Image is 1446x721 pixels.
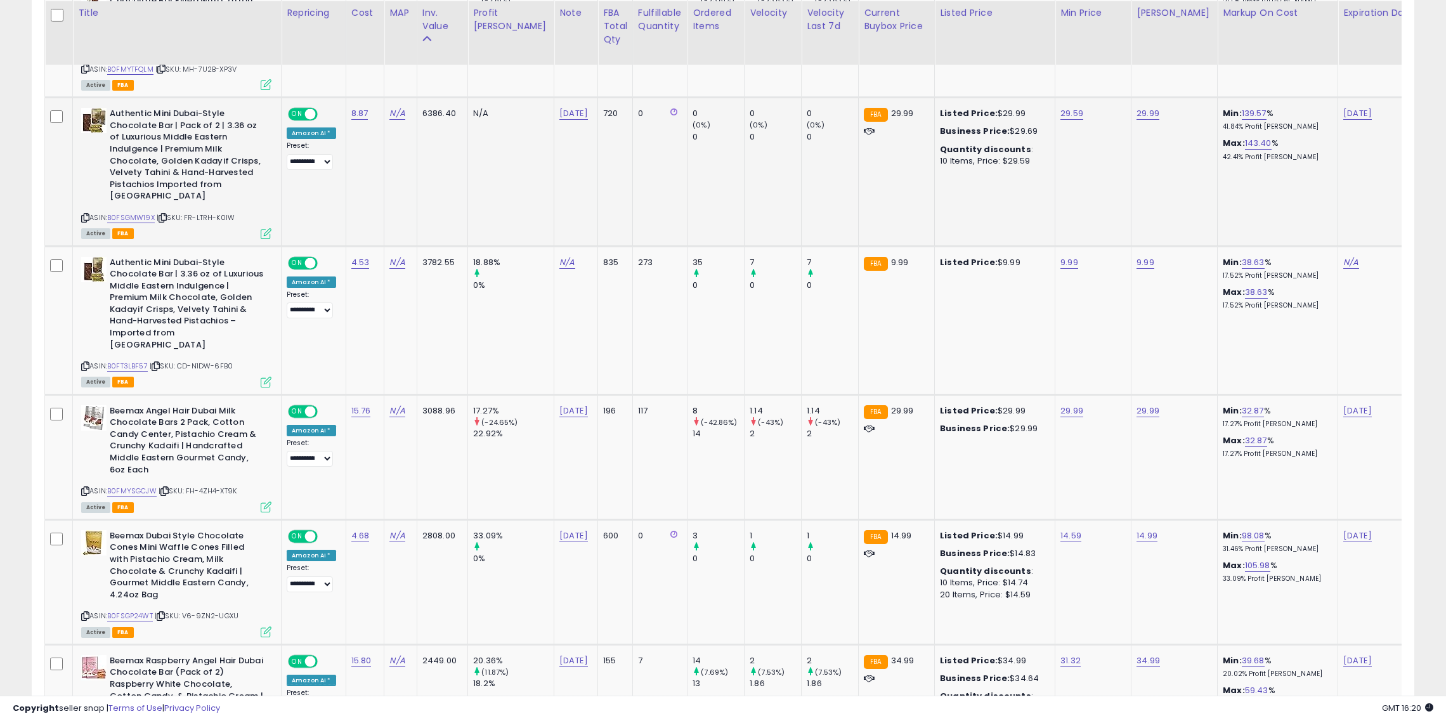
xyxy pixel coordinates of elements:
[1242,405,1264,417] a: 32.87
[693,530,744,542] div: 3
[1223,257,1328,280] div: %
[81,655,107,680] img: 51uW0DOCwSL._SL40_.jpg
[940,547,1010,559] b: Business Price:
[287,564,336,592] div: Preset:
[1223,655,1328,679] div: %
[1060,654,1081,667] a: 31.32
[150,361,233,371] span: | SKU: CD-N1DW-6FB0
[891,405,914,417] span: 29.99
[750,6,796,20] div: Velocity
[81,80,110,91] span: All listings currently available for purchase on Amazon
[289,406,305,417] span: ON
[940,423,1045,434] div: $29.99
[1218,1,1338,65] th: The percentage added to the cost of goods (COGS) that forms the calculator for Min & Max prices.
[107,64,153,75] a: B0FMYTFQLM
[815,667,842,677] small: (7.53%)
[287,141,336,170] div: Preset:
[422,530,458,542] div: 2808.00
[107,611,153,621] a: B0FSGP24WT
[603,405,623,417] div: 196
[1223,405,1328,429] div: %
[940,144,1045,155] div: :
[603,530,623,542] div: 600
[110,405,264,479] b: Beemax Angel Hair Dubai Milk Chocolate Bars 2 Pack, Cotton Candy Center, Pistachio Cream & Crunch...
[112,377,134,387] span: FBA
[289,531,305,542] span: ON
[289,257,305,268] span: ON
[807,655,858,666] div: 2
[940,673,1045,684] div: $34.64
[638,655,677,666] div: 7
[1223,301,1328,310] p: 17.52% Profit [PERSON_NAME]
[693,280,744,291] div: 0
[81,405,107,431] img: 41zRHUt1enL._SL40_.jpg
[1223,654,1242,666] b: Min:
[1245,137,1272,150] a: 143.40
[1223,529,1242,542] b: Min:
[1223,287,1328,310] div: %
[807,405,858,417] div: 1.14
[112,627,134,638] span: FBA
[81,257,271,386] div: ASIN:
[1223,122,1328,131] p: 41.84% Profit [PERSON_NAME]
[1245,559,1270,572] a: 105.98
[1137,529,1157,542] a: 14.99
[693,131,744,143] div: 0
[1060,6,1126,20] div: Min Price
[891,529,912,542] span: 14.99
[159,486,237,496] span: | SKU: FH-4ZH4-XT9K
[1223,560,1328,583] div: %
[473,678,554,689] div: 18.2%
[1242,256,1265,269] a: 38.63
[1137,654,1160,667] a: 34.99
[864,257,887,271] small: FBA
[1242,529,1265,542] a: 98.08
[1223,286,1245,298] b: Max:
[693,257,744,268] div: 35
[693,6,739,33] div: Ordered Items
[940,529,998,542] b: Listed Price:
[422,6,462,33] div: Inv. value
[287,127,336,139] div: Amazon AI *
[108,702,162,714] a: Terms of Use
[1223,435,1328,458] div: %
[1223,530,1328,554] div: %
[112,80,134,91] span: FBA
[81,257,107,282] img: 51mF6sHotML._SL40_.jpg
[559,654,588,667] a: [DATE]
[807,131,858,143] div: 0
[758,417,783,427] small: (-43%)
[1060,107,1083,120] a: 29.59
[940,405,998,417] b: Listed Price:
[940,530,1045,542] div: $14.99
[940,672,1010,684] b: Business Price:
[107,361,148,372] a: B0FT3LBF57
[1223,107,1242,119] b: Min:
[1343,256,1358,269] a: N/A
[940,257,1045,268] div: $9.99
[638,530,677,542] div: 0
[81,108,107,133] img: 5103+PcwUhL._SL40_.jpg
[389,107,405,120] a: N/A
[316,109,336,120] span: OFF
[389,6,411,20] div: MAP
[351,529,370,542] a: 4.68
[155,64,237,74] span: | SKU: MH-7U2B-XP3V
[750,530,801,542] div: 1
[473,530,554,542] div: 33.09%
[112,502,134,513] span: FBA
[701,667,728,677] small: (7.69%)
[1343,6,1416,20] div: Expiration Date
[473,6,549,33] div: Profit [PERSON_NAME]
[559,405,588,417] a: [DATE]
[351,654,372,667] a: 15.80
[807,428,858,439] div: 2
[638,257,677,268] div: 273
[473,655,554,666] div: 20.36%
[112,228,134,239] span: FBA
[940,654,998,666] b: Listed Price:
[750,405,801,417] div: 1.14
[1137,107,1159,120] a: 29.99
[1245,434,1267,447] a: 32.87
[940,143,1031,155] b: Quantity discounts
